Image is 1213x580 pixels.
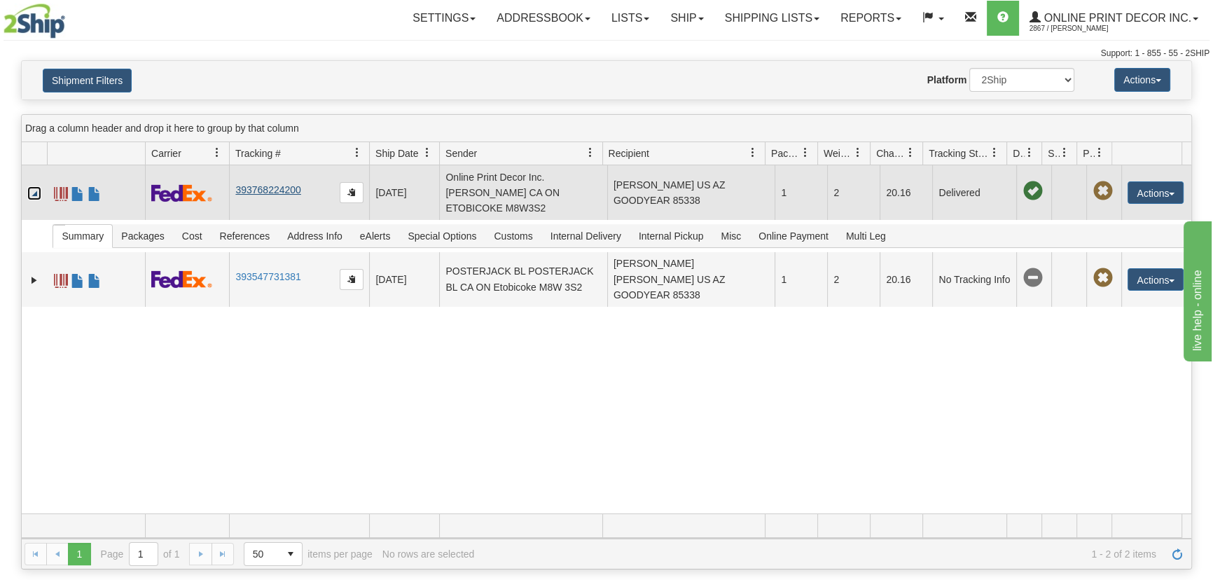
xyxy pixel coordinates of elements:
img: 2 - FedEx Express® [151,184,212,202]
span: Internal Pickup [630,225,712,247]
span: Packages [113,225,172,247]
input: Page 1 [130,543,158,565]
span: On time [1023,181,1042,201]
a: Tracking Status filter column settings [983,141,1006,165]
td: [PERSON_NAME] [PERSON_NAME] US AZ GOODYEAR 85338 [607,252,775,307]
td: [DATE] [369,165,439,220]
span: Online Payment [750,225,837,247]
a: Expand [27,273,41,287]
span: Page of 1 [101,542,180,566]
span: Special Options [399,225,485,247]
a: Weight filter column settings [846,141,870,165]
td: 1 [775,252,827,307]
td: [DATE] [369,252,439,307]
span: Cost [174,225,211,247]
td: POSTERJACK BL POSTERJACK BL CA ON Etobicoke M8W 3S2 [439,252,607,307]
a: Settings [402,1,486,36]
span: Sender [445,146,477,160]
a: USMCA CO [88,181,102,203]
a: Label [54,181,68,203]
a: Commercial Invoice [71,181,85,203]
a: Refresh [1166,543,1188,565]
span: Page sizes drop down [244,542,303,566]
span: No Tracking Info [1023,268,1042,288]
button: Actions [1114,68,1170,92]
span: Charge [876,146,906,160]
span: Recipient [609,146,649,160]
span: Tracking # [235,146,281,160]
span: Ship Date [375,146,418,160]
span: 50 [253,547,271,561]
a: Commercial Invoice [71,268,85,290]
a: Pickup Status filter column settings [1088,141,1111,165]
span: eAlerts [352,225,399,247]
span: Misc [712,225,749,247]
span: Customs [485,225,541,247]
span: Weight [824,146,853,160]
button: Copy to clipboard [340,182,363,203]
a: Lists [601,1,660,36]
span: 2867 / [PERSON_NAME] [1030,22,1135,36]
td: 20.16 [880,252,932,307]
div: No rows are selected [382,548,475,560]
a: Delivery Status filter column settings [1018,141,1041,165]
a: Recipient filter column settings [741,141,765,165]
span: References [212,225,279,247]
a: Ship [660,1,714,36]
div: live help - online [11,8,130,25]
a: USMCA CO [88,268,102,290]
span: Delivery Status [1013,146,1025,160]
a: Charge filter column settings [899,141,922,165]
td: 1 [775,165,827,220]
button: Actions [1128,181,1184,204]
td: 20.16 [880,165,932,220]
span: Tracking Status [929,146,990,160]
a: Online Print Decor Inc. 2867 / [PERSON_NAME] [1019,1,1209,36]
span: Packages [771,146,800,160]
td: Online Print Decor Inc. [PERSON_NAME] CA ON ETOBICOKE M8W3S2 [439,165,607,220]
a: Sender filter column settings [578,141,602,165]
button: Copy to clipboard [340,269,363,290]
button: Shipment Filters [43,69,132,92]
span: select [279,543,302,565]
a: Packages filter column settings [793,141,817,165]
iframe: chat widget [1181,219,1212,361]
span: Pickup Status [1083,146,1095,160]
span: 1 - 2 of 2 items [484,548,1156,560]
td: No Tracking Info [932,252,1016,307]
button: Actions [1128,268,1184,291]
span: Multi Leg [838,225,894,247]
span: Shipment Issues [1048,146,1060,160]
a: 393768224200 [235,184,300,195]
a: Collapse [27,186,41,200]
span: Pickup Not Assigned [1093,268,1112,288]
a: Shipment Issues filter column settings [1053,141,1076,165]
a: Addressbook [486,1,601,36]
td: Delivered [932,165,1016,220]
span: Internal Delivery [542,225,630,247]
td: 2 [827,165,880,220]
a: Label [54,268,68,290]
td: [PERSON_NAME] US AZ GOODYEAR 85338 [607,165,775,220]
div: Support: 1 - 855 - 55 - 2SHIP [4,48,1209,60]
img: 2 - FedEx Express® [151,270,212,288]
a: Shipping lists [714,1,830,36]
span: Address Info [279,225,351,247]
span: Summary [53,225,112,247]
img: logo2867.jpg [4,4,65,39]
span: Pickup Not Assigned [1093,181,1112,201]
a: Reports [830,1,912,36]
a: 393547731381 [235,271,300,282]
span: Carrier [151,146,181,160]
span: Online Print Decor Inc. [1041,12,1191,24]
a: Tracking # filter column settings [345,141,369,165]
label: Platform [927,73,967,87]
span: Page 1 [68,543,90,565]
div: grid grouping header [22,115,1191,142]
a: Ship Date filter column settings [415,141,439,165]
td: 2 [827,252,880,307]
a: Carrier filter column settings [205,141,229,165]
span: items per page [244,542,373,566]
